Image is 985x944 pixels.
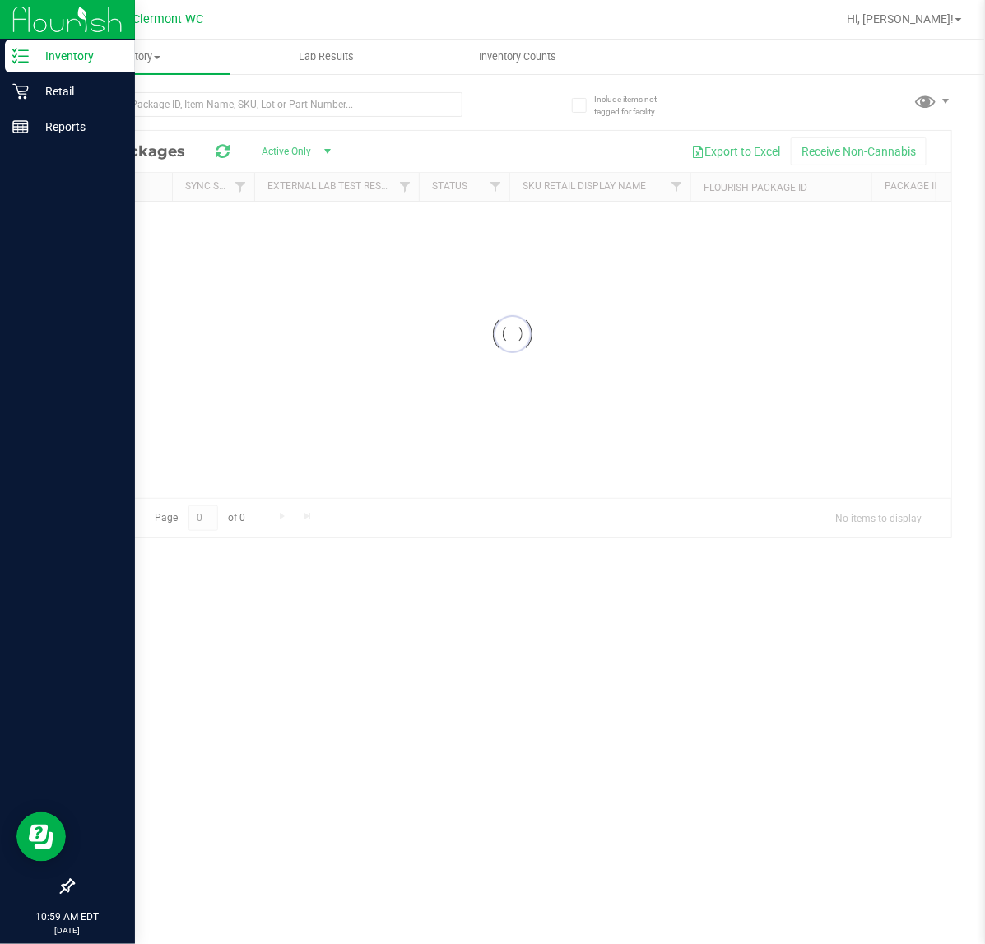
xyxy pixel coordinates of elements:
a: Lab Results [230,40,421,74]
p: 10:59 AM EDT [7,909,128,924]
p: Inventory [29,46,128,66]
p: [DATE] [7,924,128,937]
inline-svg: Inventory [12,48,29,64]
span: Inventory [39,49,230,64]
a: Inventory [39,40,230,74]
inline-svg: Retail [12,83,29,100]
p: Reports [29,117,128,137]
iframe: Resource center [16,812,66,862]
span: Inventory Counts [457,49,578,64]
span: Lab Results [276,49,376,64]
a: Inventory Counts [422,40,613,74]
input: Search Package ID, Item Name, SKU, Lot or Part Number... [72,92,462,117]
span: Clermont WC [132,12,203,26]
p: Retail [29,81,128,101]
span: Include items not tagged for facility [594,93,676,118]
inline-svg: Reports [12,119,29,135]
span: Hi, [PERSON_NAME]! [847,12,954,26]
